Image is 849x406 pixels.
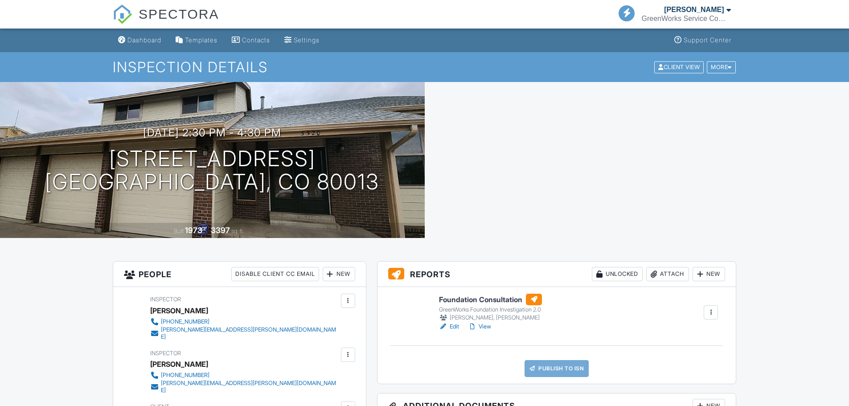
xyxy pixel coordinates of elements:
span: SPECTORA [139,4,219,23]
h3: People [113,262,366,287]
div: New [693,267,725,281]
div: 3397 [211,226,230,235]
a: Dashboard [115,32,165,49]
div: [PERSON_NAME], [PERSON_NAME] [439,313,542,322]
a: SPECTORA [113,13,219,30]
a: [PERSON_NAME][EMAIL_ADDRESS][PERSON_NAME][DOMAIN_NAME] [150,380,339,394]
span: Inspector [150,296,181,303]
div: [PERSON_NAME] [150,304,208,317]
div: Dashboard [127,36,161,44]
img: The Best Home Inspection Software - Spectora [113,4,132,24]
h3: [DATE] 2:30 pm - 4:30 pm [143,127,281,139]
div: GreenWorks Service Company [642,14,731,23]
a: Contacts [228,32,274,49]
a: Support Center [671,32,735,49]
a: [PERSON_NAME][EMAIL_ADDRESS][PERSON_NAME][DOMAIN_NAME] [150,326,339,340]
div: [PERSON_NAME] [664,5,724,14]
div: Templates [185,36,217,44]
a: Templates [172,32,221,49]
h1: [STREET_ADDRESS] [GEOGRAPHIC_DATA], CO 80013 [45,147,379,194]
div: Support Center [684,36,731,44]
a: [PHONE_NUMBER] [150,317,339,326]
div: Contacts [242,36,270,44]
div: More [707,61,736,73]
div: Unlocked [592,267,643,281]
div: Disable Client CC Email [231,267,319,281]
div: Client View [654,61,704,73]
span: sq. ft. [231,228,244,234]
span: Built [174,228,184,234]
div: 1973 [185,226,202,235]
a: [PHONE_NUMBER] [150,371,339,380]
a: Publish to ISN [525,360,589,377]
div: [PERSON_NAME] [150,357,208,371]
a: Settings [281,32,323,49]
h1: Inspection Details [113,59,737,75]
h6: Foundation Consultation [439,294,542,305]
div: New [323,267,355,281]
div: GreenWorks Foundation Investigation 2.0 [439,306,542,313]
div: [PERSON_NAME][EMAIL_ADDRESS][PERSON_NAME][DOMAIN_NAME] [161,380,339,394]
h3: Reports [377,262,736,287]
a: Client View [653,63,706,70]
a: View [468,322,491,331]
div: [PHONE_NUMBER] [161,318,209,325]
div: [PERSON_NAME][EMAIL_ADDRESS][PERSON_NAME][DOMAIN_NAME] [161,326,339,340]
div: [PHONE_NUMBER] [161,372,209,379]
div: Settings [294,36,320,44]
span: Inspector [150,350,181,357]
div: Attach [646,267,689,281]
a: Edit [439,322,459,331]
a: Foundation Consultation GreenWorks Foundation Investigation 2.0 [PERSON_NAME], [PERSON_NAME] [439,294,542,322]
